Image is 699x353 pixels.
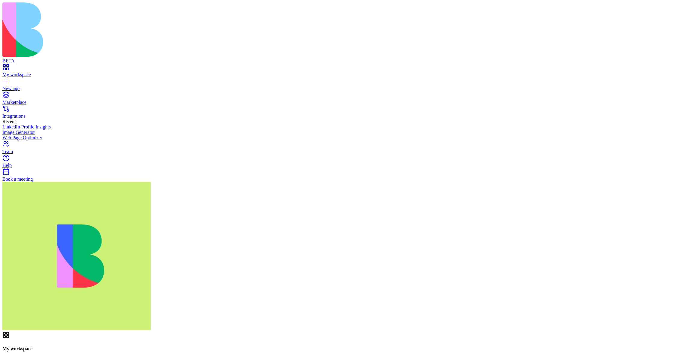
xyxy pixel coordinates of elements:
[2,157,697,168] a: Help
[2,124,697,130] a: LinkedIn Profile Insights
[2,130,697,135] a: Image Generator
[2,119,16,124] span: Recent
[2,182,151,330] img: WhatsApp_Image_2025-01-03_at_11.26.17_rubx1k.jpg
[2,72,697,77] div: My workspace
[2,143,697,154] a: Team
[2,58,697,64] div: BETA
[2,53,697,64] a: BETA
[2,171,697,182] a: Book a meeting
[2,67,697,77] a: My workspace
[2,135,697,140] a: Web Page Optimizer
[2,100,697,105] div: Marketplace
[2,163,697,168] div: Help
[2,113,697,119] div: Integrations
[2,80,697,91] a: New app
[2,108,697,119] a: Integrations
[2,86,697,91] div: New app
[2,176,697,182] div: Book a meeting
[2,94,697,105] a: Marketplace
[2,149,697,154] div: Team
[2,2,244,57] img: logo
[2,346,697,351] h4: My workspace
